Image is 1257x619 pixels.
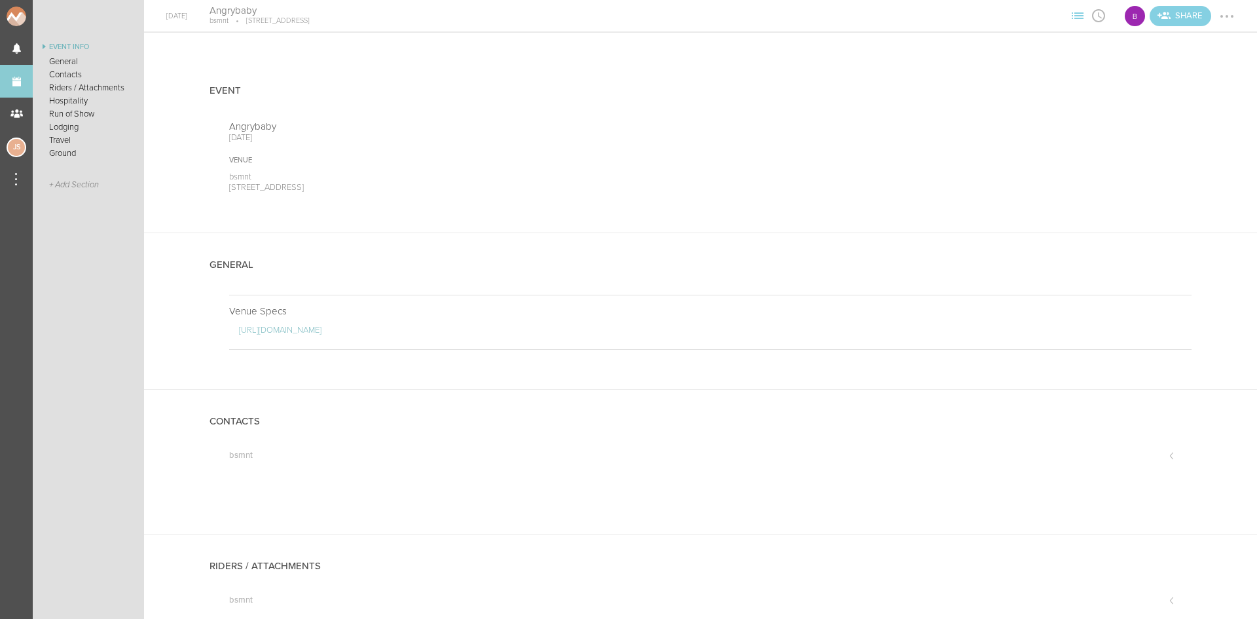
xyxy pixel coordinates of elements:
[239,325,321,335] a: [URL][DOMAIN_NAME]
[209,561,321,572] h4: Riders / Attachments
[209,259,253,271] h4: General
[209,5,310,17] h4: Angrybaby
[229,451,253,460] h5: bsmnt
[1067,11,1088,19] span: View Sections
[1150,6,1211,26] div: Share
[33,134,144,147] a: Travel
[229,305,1192,317] p: Venue Specs
[229,132,682,143] p: [DATE]
[1150,6,1211,26] a: Invite teams to the Event
[229,121,682,132] p: Angrybaby
[33,94,144,107] a: Hospitality
[33,81,144,94] a: Riders / Attachments
[7,138,26,157] div: Jessica Smith
[33,55,144,68] a: General
[49,180,99,190] span: + Add Section
[33,68,144,81] a: Contacts
[1123,5,1146,28] div: bsmnt
[209,16,228,26] p: bsmnt
[33,39,144,55] a: Event Info
[229,172,682,182] p: bsmnt
[228,16,310,26] p: [STREET_ADDRESS]
[209,85,241,96] h4: Event
[1123,5,1146,28] div: B
[33,121,144,134] a: Lodging
[33,147,144,160] a: Ground
[229,156,682,165] div: Venue
[229,596,253,605] h5: bsmnt
[229,182,682,193] p: [STREET_ADDRESS]
[33,107,144,121] a: Run of Show
[1088,11,1109,19] span: View Itinerary
[209,416,260,427] h4: Contacts
[7,7,81,26] img: NOMAD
